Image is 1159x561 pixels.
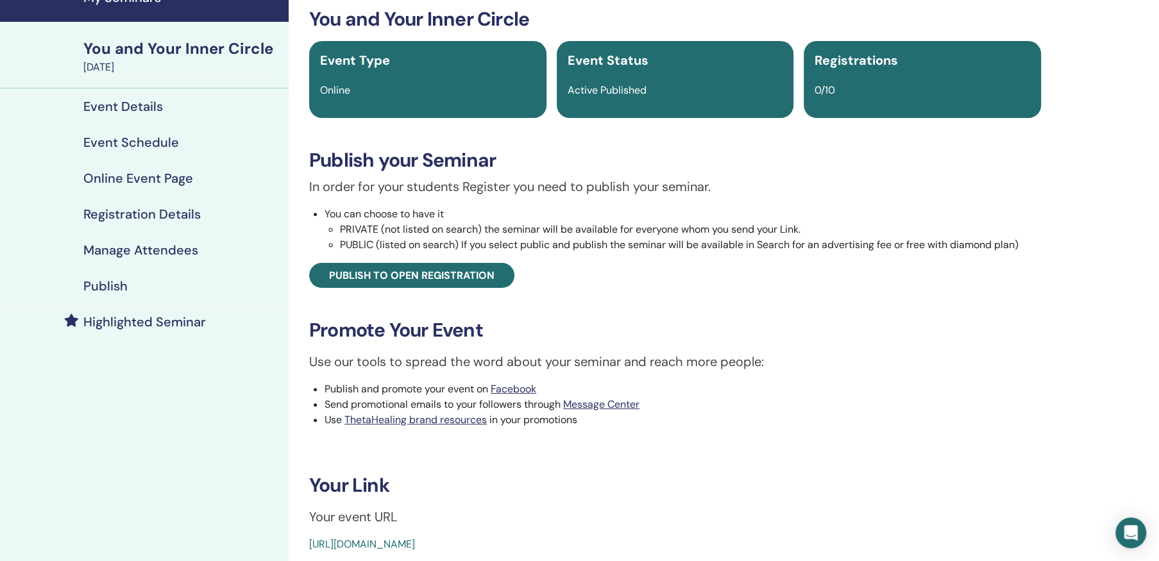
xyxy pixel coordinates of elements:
a: You and Your Inner Circle[DATE] [76,38,289,75]
a: Publish to open registration [309,263,514,288]
h3: Publish your Seminar [309,149,1041,172]
h4: Manage Attendees [83,242,198,258]
span: 0/10 [815,83,835,97]
h3: You and Your Inner Circle [309,8,1041,31]
li: Use in your promotions [325,412,1041,428]
div: You and Your Inner Circle [83,38,281,60]
a: Message Center [563,398,639,411]
h4: Highlighted Seminar [83,314,206,330]
li: PUBLIC (listed on search) If you select public and publish the seminar will be available in Searc... [340,237,1041,253]
h4: Online Event Page [83,171,193,186]
h4: Event Details [83,99,163,114]
h4: Registration Details [83,206,201,222]
h3: Your Link [309,474,1041,497]
li: PRIVATE (not listed on search) the seminar will be available for everyone whom you send your Link. [340,222,1041,237]
a: Facebook [491,382,536,396]
p: In order for your students Register you need to publish your seminar. [309,177,1041,196]
span: Publish to open registration [329,269,495,282]
span: Registrations [815,52,898,69]
a: ThetaHealing brand resources [344,413,487,426]
h4: Publish [83,278,128,294]
span: Active Published [568,83,647,97]
h3: Promote Your Event [309,319,1041,342]
div: Open Intercom Messenger [1115,517,1146,548]
li: Send promotional emails to your followers through [325,397,1041,412]
span: Event Type [320,52,390,69]
li: Publish and promote your event on [325,381,1041,397]
div: [DATE] [83,60,281,75]
li: You can choose to have it [325,206,1041,253]
span: Online [320,83,350,97]
a: [URL][DOMAIN_NAME] [309,537,415,551]
p: Use our tools to spread the word about your seminar and reach more people: [309,352,1041,371]
span: Event Status [568,52,648,69]
p: Your event URL [309,507,1041,526]
h4: Event Schedule [83,135,179,150]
